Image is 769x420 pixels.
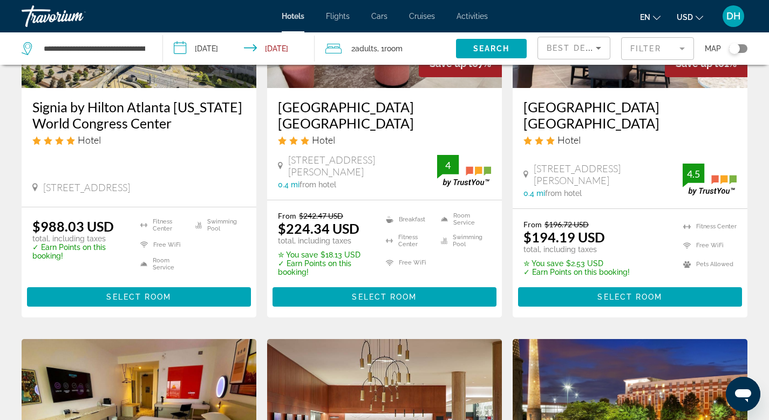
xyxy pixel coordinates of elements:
[273,287,496,307] button: Select Room
[409,12,435,21] a: Cruises
[278,250,318,259] span: ✮ You save
[621,37,694,60] button: Filter
[640,9,661,25] button: Change language
[545,220,589,229] del: $196.72 USD
[355,44,377,53] span: Adults
[523,220,542,229] span: From
[135,218,190,232] li: Fitness Center
[326,12,350,21] a: Flights
[282,12,304,21] a: Hotels
[27,289,251,301] a: Select Room
[435,211,491,227] li: Room Service
[726,11,740,22] span: DH
[78,134,101,146] span: Hotel
[523,259,630,268] p: $2.53 USD
[473,44,510,53] span: Search
[288,154,437,178] span: [STREET_ADDRESS][PERSON_NAME]
[435,233,491,249] li: Swimming Pool
[518,287,742,307] button: Select Room
[523,189,545,198] span: 0.4 mi
[677,13,693,22] span: USD
[27,287,251,307] button: Select Room
[523,268,630,276] p: ✓ Earn Points on this booking!
[380,255,436,271] li: Free WiFi
[380,211,436,227] li: Breakfast
[32,234,127,243] p: total, including taxes
[352,293,417,301] span: Select Room
[726,377,760,411] iframe: Button to launch messaging window
[299,211,343,220] del: $242.47 USD
[721,44,747,53] button: Toggle map
[523,229,605,245] ins: $194.19 USD
[135,257,190,271] li: Room Service
[719,5,747,28] button: User Menu
[190,218,246,232] li: Swimming Pool
[371,12,387,21] a: Cars
[597,293,662,301] span: Select Room
[278,134,491,146] div: 3 star Hotel
[32,99,246,131] a: Signia by Hilton Atlanta [US_STATE] World Congress Center
[557,134,581,146] span: Hotel
[547,44,603,52] span: Best Deals
[683,167,704,180] div: 4.5
[678,239,737,252] li: Free WiFi
[523,134,737,146] div: 3 star Hotel
[456,39,527,58] button: Search
[523,245,630,254] p: total, including taxes
[677,9,703,25] button: Change currency
[278,211,296,220] span: From
[106,293,171,301] span: Select Room
[163,32,315,65] button: Check-in date: Oct 31, 2025 Check-out date: Nov 1, 2025
[678,220,737,233] li: Fitness Center
[278,220,359,236] ins: $224.34 USD
[22,2,130,30] a: Travorium
[300,180,336,189] span: from hotel
[545,189,582,198] span: from hotel
[523,259,563,268] span: ✮ You save
[377,41,403,56] span: , 1
[705,41,721,56] span: Map
[32,134,246,146] div: 4 star Hotel
[135,238,190,252] li: Free WiFi
[315,32,456,65] button: Travelers: 2 adults, 0 children
[380,233,436,249] li: Fitness Center
[678,258,737,271] li: Pets Allowed
[518,289,742,301] a: Select Room
[273,289,496,301] a: Select Room
[683,164,737,195] img: trustyou-badge.svg
[523,99,737,131] a: [GEOGRAPHIC_DATA] [GEOGRAPHIC_DATA]
[437,159,459,172] div: 4
[384,44,403,53] span: Room
[278,180,300,189] span: 0.4 mi
[351,41,377,56] span: 2
[278,250,372,259] p: $18.13 USD
[437,155,491,187] img: trustyou-badge.svg
[32,218,114,234] ins: $988.03 USD
[457,12,488,21] a: Activities
[547,42,601,55] mat-select: Sort by
[32,243,127,260] p: ✓ Earn Points on this booking!
[640,13,650,22] span: en
[534,162,683,186] span: [STREET_ADDRESS][PERSON_NAME]
[278,236,372,245] p: total, including taxes
[278,99,491,131] a: [GEOGRAPHIC_DATA] [GEOGRAPHIC_DATA]
[278,259,372,276] p: ✓ Earn Points on this booking!
[312,134,335,146] span: Hotel
[43,181,130,193] span: [STREET_ADDRESS]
